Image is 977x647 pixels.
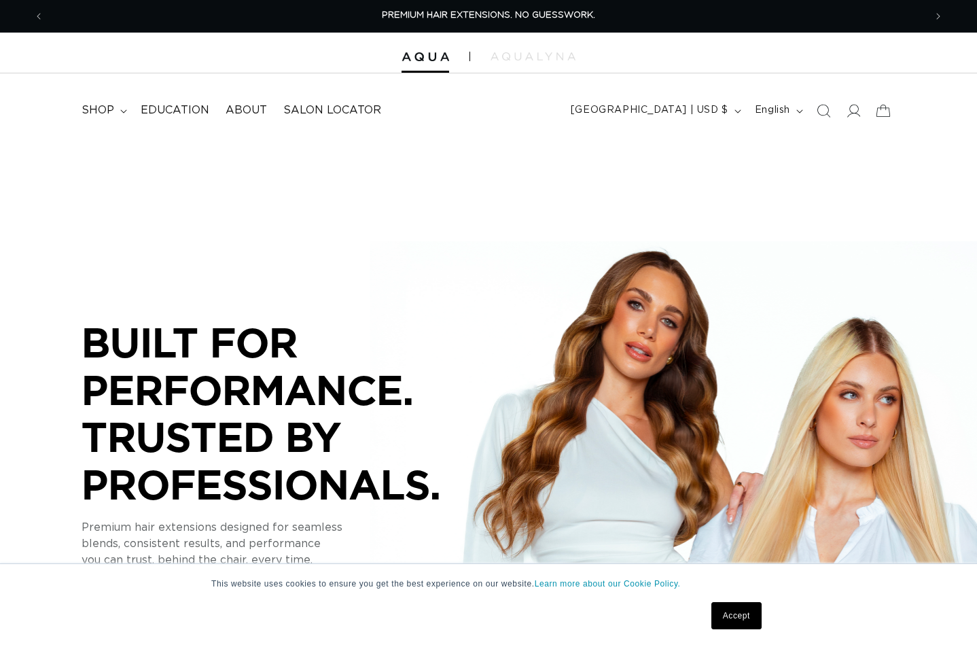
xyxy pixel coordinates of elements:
[275,95,389,126] a: Salon Locator
[24,3,54,29] button: Previous announcement
[747,98,809,124] button: English
[571,103,728,118] span: [GEOGRAPHIC_DATA] | USD $
[217,95,275,126] a: About
[283,103,381,118] span: Salon Locator
[82,319,489,508] p: BUILT FOR PERFORMANCE. TRUSTED BY PROFESSIONALS.
[923,3,953,29] button: Next announcement
[563,98,747,124] button: [GEOGRAPHIC_DATA] | USD $
[711,602,762,629] a: Accept
[82,519,489,568] p: Premium hair extensions designed for seamless blends, consistent results, and performance you can...
[132,95,217,126] a: Education
[402,52,449,62] img: Aqua Hair Extensions
[535,579,681,589] a: Learn more about our Cookie Policy.
[211,578,766,590] p: This website uses cookies to ensure you get the best experience on our website.
[73,95,132,126] summary: shop
[382,11,595,20] span: PREMIUM HAIR EXTENSIONS. NO GUESSWORK.
[491,52,575,60] img: aqualyna.com
[141,103,209,118] span: Education
[755,103,790,118] span: English
[809,96,838,126] summary: Search
[226,103,267,118] span: About
[82,103,114,118] span: shop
